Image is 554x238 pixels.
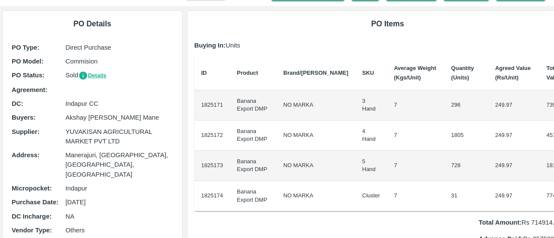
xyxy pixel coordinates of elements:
td: 31 [444,181,488,211]
b: Buying In: [194,42,226,49]
td: NO MARKA [277,181,355,211]
b: Quantity (Units) [451,65,474,81]
p: Manerajuri, [GEOGRAPHIC_DATA], [GEOGRAPHIC_DATA], [GEOGRAPHIC_DATA] [65,150,173,179]
td: 249.97 [488,151,540,181]
p: Sold [65,70,173,80]
td: 728 [444,151,488,181]
p: Indapur CC [65,99,173,108]
td: 1825171 [194,90,230,121]
td: 249.97 [488,90,540,121]
p: [DATE] [65,197,173,207]
b: Address : [12,152,39,159]
p: Direct Purchase [65,43,173,52]
p: Indapur [65,184,173,193]
td: 4 Hand [355,121,387,151]
td: Banana Export DMP [230,121,276,151]
b: ID [201,70,207,76]
td: NO MARKA [277,151,355,181]
td: Banana Export DMP [230,90,276,121]
td: 1825173 [194,151,230,181]
td: 7 [387,151,444,181]
td: 7 [387,181,444,211]
b: DC Incharge : [12,213,52,220]
b: Agreed Value (Rs/Unit) [495,65,531,81]
td: Banana Export DMP [230,151,276,181]
b: DC : [12,100,23,107]
td: Banana Export DMP [230,181,276,211]
b: Agreement: [12,86,47,93]
td: 3 Hand [355,90,387,121]
td: Cluster [355,181,387,211]
b: Supplier : [12,128,39,135]
td: 296 [444,90,488,121]
td: 5 Hand [355,151,387,181]
td: 249.97 [488,121,540,151]
b: Buyers : [12,114,35,121]
td: 7 [387,121,444,151]
td: 1825174 [194,181,230,211]
b: Product [237,70,258,76]
td: 1825172 [194,121,230,151]
td: 249.97 [488,181,540,211]
b: SKU [362,70,374,76]
h6: PO Details [10,18,175,30]
p: Others [65,225,173,235]
p: YUVAKISAN AGRICULTURAL MARKET PVT LTD [65,127,173,146]
b: PO Type : [12,44,39,51]
b: PO Status : [12,72,45,79]
b: Micropocket : [12,185,52,192]
button: Details [78,71,106,81]
b: Vendor Type : [12,227,52,234]
b: Total Amount: [479,219,522,226]
b: Average Weight (Kgs/Unit) [394,65,436,81]
b: Brand/[PERSON_NAME] [283,70,348,76]
td: 1805 [444,121,488,151]
p: Commision [65,57,173,66]
td: NO MARKA [277,121,355,151]
p: Akshay [PERSON_NAME] Mane [65,113,173,122]
td: NO MARKA [277,90,355,121]
td: 7 [387,90,444,121]
p: NA [65,212,173,221]
b: Purchase Date : [12,199,58,206]
b: PO Model : [12,58,43,65]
